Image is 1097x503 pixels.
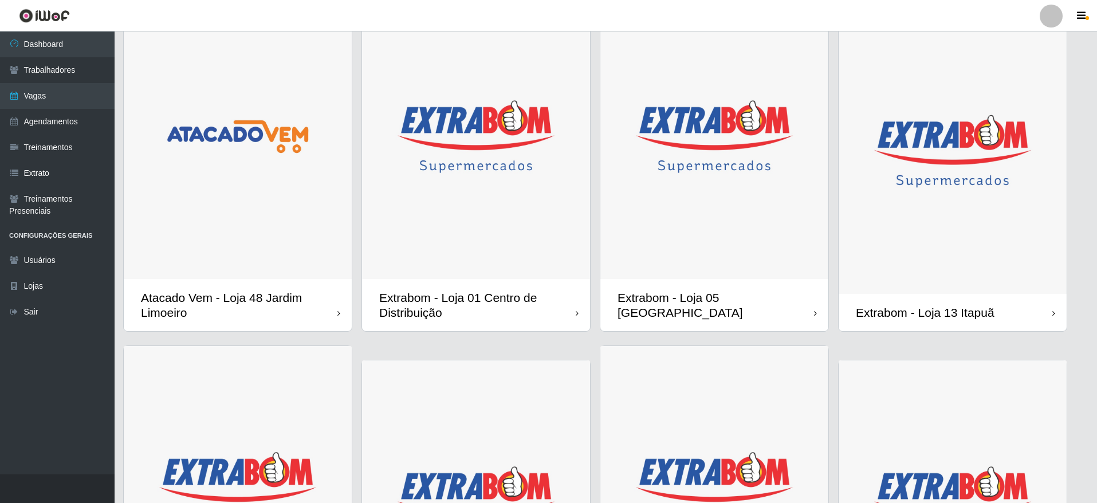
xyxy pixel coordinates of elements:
[141,290,337,319] div: Atacado Vem - Loja 48 Jardim Limoeiro
[618,290,814,319] div: Extrabom - Loja 05 [GEOGRAPHIC_DATA]
[19,9,70,23] img: CoreUI Logo
[856,305,994,320] div: Extrabom - Loja 13 Itapuã
[379,290,576,319] div: Extrabom - Loja 01 Centro de Distribuição
[839,9,1067,331] a: Extrabom - Loja 13 Itapuã
[839,9,1067,294] img: cardImg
